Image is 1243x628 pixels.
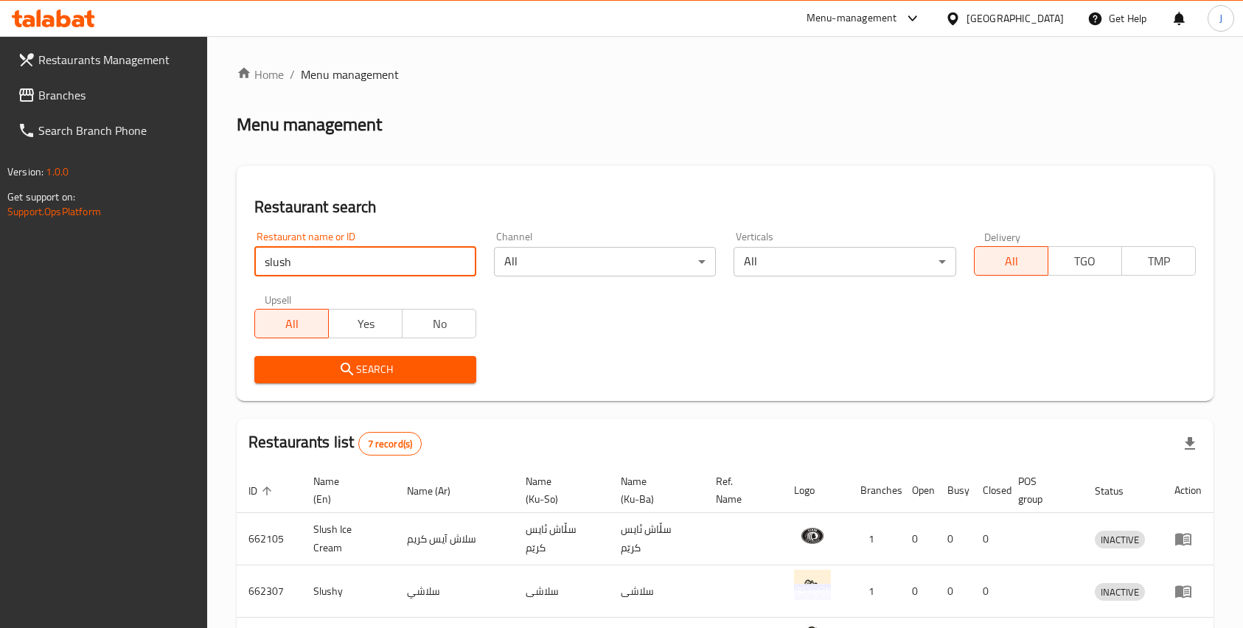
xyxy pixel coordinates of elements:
td: Slush Ice Cream [302,513,395,565]
span: TMP [1128,251,1190,272]
a: Support.OpsPlatform [7,202,101,221]
img: Slushy [794,570,831,607]
span: Menu management [301,66,399,83]
span: No [408,313,470,335]
span: 7 record(s) [359,437,422,451]
span: POS group [1018,472,1065,508]
button: No [402,309,476,338]
div: Menu [1174,530,1202,548]
label: Delivery [984,231,1021,242]
th: Busy [936,468,971,513]
th: Closed [971,468,1006,513]
button: TMP [1121,246,1196,276]
th: Branches [849,468,900,513]
span: 1.0.0 [46,162,69,181]
td: سلاش آيس كريم [395,513,514,565]
td: 662105 [237,513,302,565]
th: Logo [782,468,849,513]
div: All [494,247,716,276]
td: 1 [849,513,900,565]
th: Open [900,468,936,513]
td: سڵاش ئایس کرێم [514,513,609,565]
div: Export file [1172,426,1208,461]
td: 0 [971,565,1006,618]
div: INACTIVE [1095,531,1145,548]
span: Branches [38,86,196,104]
div: [GEOGRAPHIC_DATA] [967,10,1064,27]
td: 0 [936,513,971,565]
span: INACTIVE [1095,531,1145,548]
td: سلاشی [514,565,609,618]
a: Search Branch Phone [6,113,208,148]
span: All [981,251,1042,272]
button: All [974,246,1048,276]
a: Branches [6,77,208,113]
td: 662307 [237,565,302,618]
span: Name (Ar) [407,482,470,500]
td: Slushy [302,565,395,618]
span: TGO [1054,251,1116,272]
span: INACTIVE [1095,584,1145,601]
span: J [1219,10,1222,27]
span: Version: [7,162,43,181]
label: Upsell [265,294,292,304]
button: Search [254,356,476,383]
span: ID [248,482,276,500]
span: Yes [335,313,397,335]
span: Search [266,360,464,379]
button: TGO [1048,246,1122,276]
span: Name (Ku-So) [526,472,591,508]
button: Yes [328,309,403,338]
span: Restaurants Management [38,51,196,69]
span: Get support on: [7,187,75,206]
input: Search for restaurant name or ID.. [254,247,476,276]
button: All [254,309,329,338]
img: Slush Ice Cream [794,517,831,554]
span: Search Branch Phone [38,122,196,139]
a: Restaurants Management [6,42,208,77]
h2: Menu management [237,113,382,136]
div: Menu [1174,582,1202,600]
td: 1 [849,565,900,618]
span: All [261,313,323,335]
div: All [734,247,955,276]
div: Menu-management [807,10,897,27]
span: Status [1095,482,1143,500]
td: 0 [900,513,936,565]
h2: Restaurant search [254,196,1196,218]
td: سلاشي [395,565,514,618]
a: Home [237,66,284,83]
h2: Restaurants list [248,431,422,456]
td: 0 [971,513,1006,565]
span: Name (En) [313,472,377,508]
th: Action [1163,468,1214,513]
td: سڵاش ئایس کرێم [609,513,704,565]
span: Name (Ku-Ba) [621,472,686,508]
li: / [290,66,295,83]
span: Ref. Name [716,472,765,508]
nav: breadcrumb [237,66,1214,83]
td: 0 [900,565,936,618]
td: 0 [936,565,971,618]
div: INACTIVE [1095,583,1145,601]
td: سلاشی [609,565,704,618]
div: Total records count [358,432,422,456]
